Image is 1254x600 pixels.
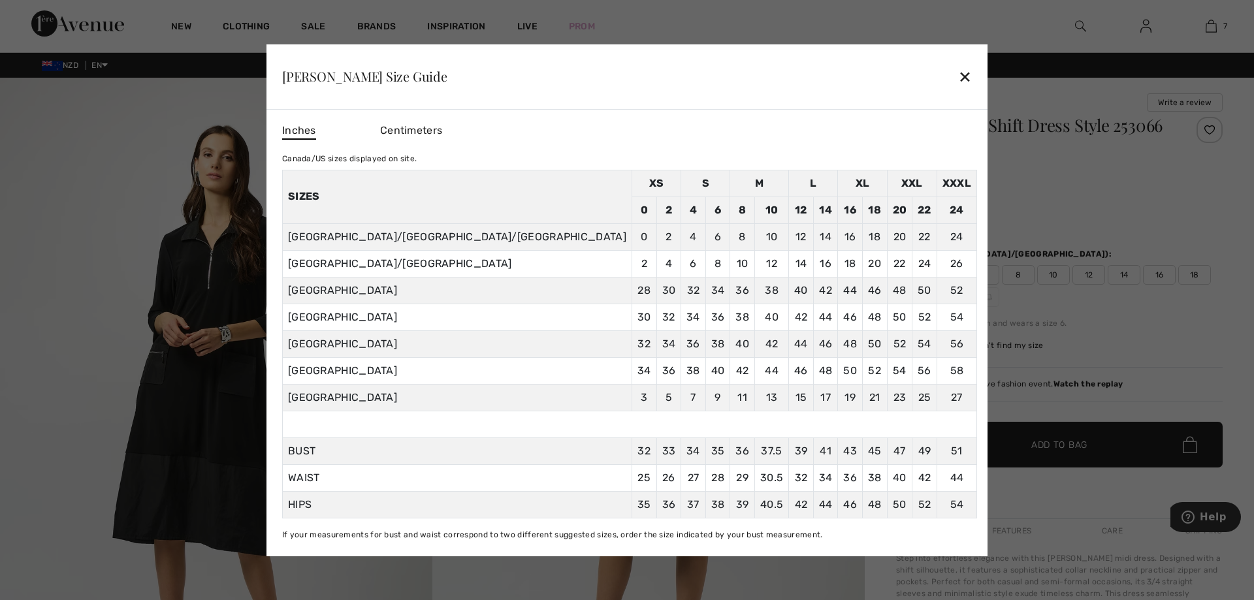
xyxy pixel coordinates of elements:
[862,330,887,357] td: 50
[730,170,789,197] td: M
[918,445,931,457] span: 49
[705,357,730,384] td: 40
[813,330,838,357] td: 46
[950,498,964,511] span: 54
[789,277,814,304] td: 40
[730,330,755,357] td: 40
[761,445,782,457] span: 37.5
[912,250,937,277] td: 24
[887,304,912,330] td: 50
[282,437,632,464] td: BUST
[912,330,937,357] td: 54
[681,197,706,223] td: 4
[282,123,316,140] span: Inches
[632,250,656,277] td: 2
[893,445,906,457] span: 47
[282,330,632,357] td: [GEOGRAPHIC_DATA]
[760,471,783,484] span: 30.5
[819,471,833,484] span: 34
[789,384,814,411] td: 15
[754,277,788,304] td: 38
[681,277,706,304] td: 32
[912,197,937,223] td: 22
[912,304,937,330] td: 52
[754,223,788,250] td: 10
[736,471,748,484] span: 29
[912,357,937,384] td: 56
[656,384,681,411] td: 5
[656,223,681,250] td: 2
[838,197,863,223] td: 16
[632,304,656,330] td: 30
[813,197,838,223] td: 14
[705,330,730,357] td: 38
[656,304,681,330] td: 32
[632,197,656,223] td: 0
[813,250,838,277] td: 16
[754,384,788,411] td: 13
[795,471,808,484] span: 32
[868,498,882,511] span: 48
[282,70,447,83] div: [PERSON_NAME] Size Guide
[838,250,863,277] td: 18
[282,277,632,304] td: [GEOGRAPHIC_DATA]
[887,223,912,250] td: 20
[789,304,814,330] td: 42
[813,384,838,411] td: 17
[950,471,964,484] span: 44
[838,277,863,304] td: 44
[789,223,814,250] td: 12
[937,330,976,357] td: 56
[754,357,788,384] td: 44
[730,277,755,304] td: 36
[735,445,749,457] span: 36
[656,197,681,223] td: 2
[681,170,730,197] td: S
[843,471,857,484] span: 36
[632,330,656,357] td: 32
[912,223,937,250] td: 22
[937,250,976,277] td: 26
[912,384,937,411] td: 25
[843,498,857,511] span: 46
[789,197,814,223] td: 12
[282,223,632,250] td: [GEOGRAPHIC_DATA]/[GEOGRAPHIC_DATA]/[GEOGRAPHIC_DATA]
[632,223,656,250] td: 0
[380,124,442,136] span: Centimeters
[838,384,863,411] td: 19
[887,197,912,223] td: 20
[730,250,755,277] td: 10
[705,223,730,250] td: 6
[656,250,681,277] td: 4
[656,357,681,384] td: 36
[937,197,976,223] td: 24
[662,498,676,511] span: 36
[958,63,972,90] div: ✕
[282,384,632,411] td: [GEOGRAPHIC_DATA]
[637,471,651,484] span: 25
[282,491,632,518] td: HIPS
[862,223,887,250] td: 18
[705,384,730,411] td: 9
[632,170,681,197] td: XS
[681,330,706,357] td: 36
[862,357,887,384] td: 52
[937,304,976,330] td: 54
[868,471,882,484] span: 38
[820,445,831,457] span: 41
[282,529,977,541] div: If your measurements for bust and waist correspond to two different suggested sizes, order the si...
[632,357,656,384] td: 34
[730,384,755,411] td: 11
[681,223,706,250] td: 4
[937,384,976,411] td: 27
[730,304,755,330] td: 38
[789,250,814,277] td: 14
[795,445,808,457] span: 39
[789,330,814,357] td: 44
[862,197,887,223] td: 18
[688,471,699,484] span: 27
[868,445,882,457] span: 45
[282,153,977,165] div: Canada/US sizes displayed on site.
[662,445,676,457] span: 33
[282,464,632,491] td: WAIST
